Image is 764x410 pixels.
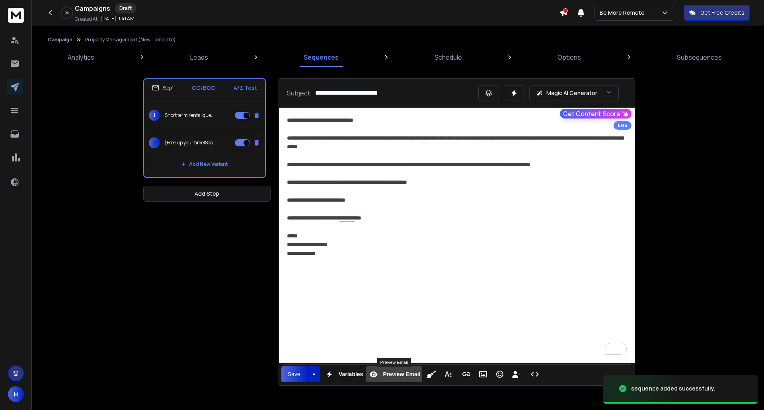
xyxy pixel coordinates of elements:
button: Preview Email [366,366,422,382]
span: 1 [149,110,160,121]
button: Emoticons [492,366,507,382]
p: Analytics [68,52,94,62]
a: Leads [185,48,213,67]
span: 2 [149,137,160,148]
button: Insert Unsubscribe Link [509,366,524,382]
p: Sequences [304,52,339,62]
p: CC/BCC [192,84,215,92]
div: Preview Email [377,358,411,367]
button: Campaign [48,37,72,43]
div: Draft [115,3,136,14]
button: Insert Link (Ctrl+K) [459,366,474,382]
p: Subsequences [677,52,722,62]
button: Save [281,366,307,382]
p: Schedule [435,52,462,62]
p: Magic AI Generator [546,89,597,97]
h1: Campaigns [75,4,110,13]
a: Schedule [430,48,467,67]
button: Clean HTML [424,366,439,382]
span: Preview Email [381,371,422,378]
div: Step 1 [152,84,173,91]
button: Add New Variant [175,156,234,172]
button: Get Content Score [560,109,631,119]
p: A/Z Test [234,84,257,92]
p: Options [557,52,581,62]
button: Magic AI Generator [529,85,619,101]
p: {Free up your time|Scale without stress|STR operations chat} [165,140,216,146]
button: H [8,386,24,402]
p: Leads [190,52,208,62]
span: Variables [337,371,365,378]
div: To enrich screen reader interactions, please activate Accessibility in Grammarly extension settings [279,108,635,363]
button: Code View [527,366,542,382]
button: Add Step [143,186,271,202]
button: Get Free Credits [684,5,750,21]
li: Step1CC/BCCA/Z Test1Short term rental question2{Free up your time|Scale without stress|STR operat... [143,78,266,178]
p: Be More Remote [600,9,648,17]
p: [DATE] 11:41 AM [100,16,134,22]
a: Options [553,48,586,67]
p: Short term rental question [165,112,216,119]
p: Subject: [287,88,312,98]
button: More Text [440,366,456,382]
p: Get Free Credits [700,9,745,17]
div: sequence added successfully. [631,385,715,393]
p: 0 % [65,10,69,15]
p: Created At: [75,16,99,22]
button: Insert Image (Ctrl+P) [476,366,491,382]
p: Property Management (New Template) [85,37,176,43]
a: Analytics [63,48,99,67]
a: Subsequences [672,48,727,67]
a: Sequences [299,48,343,67]
div: Beta [614,121,631,130]
button: Variables [322,366,365,382]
